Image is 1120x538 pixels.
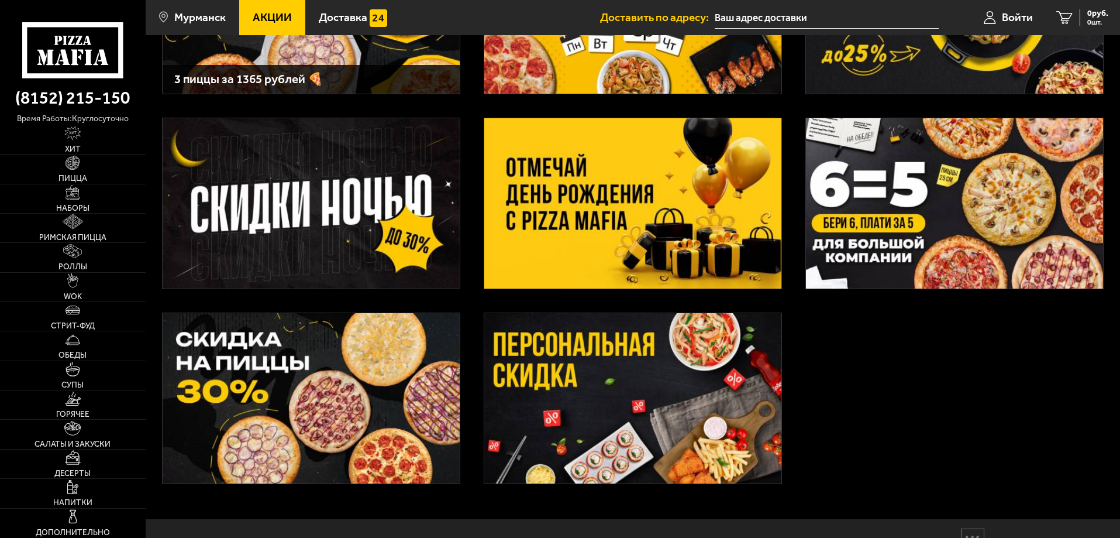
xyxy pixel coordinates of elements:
span: 0 шт. [1087,19,1108,26]
span: Акции [253,12,292,23]
input: Ваш адрес доставки [715,7,939,29]
span: Дополнительно [36,529,110,537]
span: Напитки [53,499,92,507]
span: Обеды [58,351,87,359]
img: 15daf4d41897b9f0e9f617042186c801.svg [370,9,387,27]
span: Пицца [58,174,87,183]
span: Роллы [58,263,87,271]
span: Римская пицца [39,234,106,242]
span: Салаты и закуски [35,440,111,448]
span: Наборы [56,204,89,213]
span: Хит [65,145,81,153]
h3: 3 пиццы за 1365 рублей 🍕 [174,73,448,85]
span: Супы [61,381,84,389]
span: Доставка [319,12,367,23]
span: Войти [1002,12,1033,23]
span: Стрит-фуд [51,322,95,330]
span: WOK [64,293,82,301]
span: Доставить по адресу: [600,12,715,23]
span: Мурманск [174,12,226,23]
span: Горячее [56,410,89,419]
span: 0 руб. [1087,9,1108,18]
span: Десерты [54,470,91,478]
